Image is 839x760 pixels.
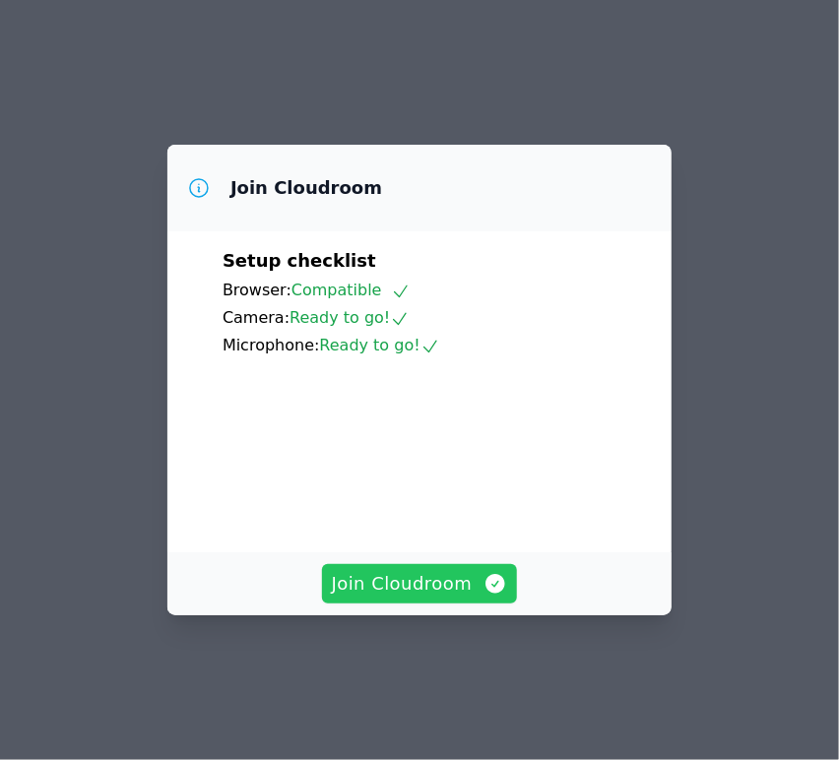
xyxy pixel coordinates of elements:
[223,308,290,327] span: Camera:
[291,281,411,299] span: Compatible
[322,564,518,603] button: Join Cloudroom
[290,308,410,327] span: Ready to go!
[223,336,320,354] span: Microphone:
[332,570,508,598] span: Join Cloudroom
[223,250,376,271] span: Setup checklist
[223,281,291,299] span: Browser:
[320,336,440,354] span: Ready to go!
[230,176,382,200] h3: Join Cloudroom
